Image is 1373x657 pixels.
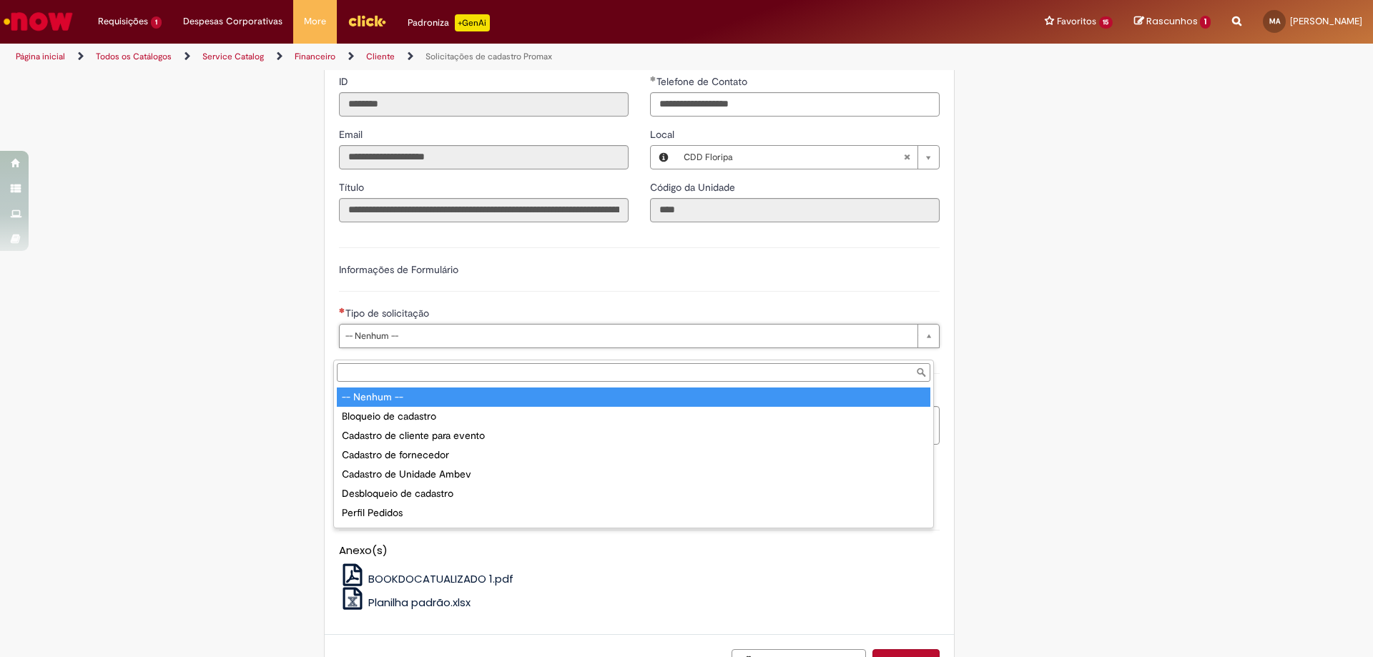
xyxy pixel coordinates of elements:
[337,426,930,445] div: Cadastro de cliente para evento
[337,407,930,426] div: Bloqueio de cadastro
[337,484,930,503] div: Desbloqueio de cadastro
[334,385,933,528] ul: Tipo de solicitação
[337,523,930,542] div: Reativação de Cadastro de Clientes Promax
[337,387,930,407] div: -- Nenhum --
[337,503,930,523] div: Perfil Pedidos
[337,465,930,484] div: Cadastro de Unidade Ambev
[337,445,930,465] div: Cadastro de fornecedor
